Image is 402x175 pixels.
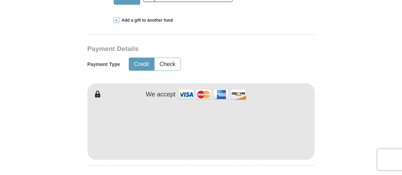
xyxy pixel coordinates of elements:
span: Add a gift to another fund [119,17,173,23]
h5: Payment Type [87,61,120,67]
h3: Payment Details [87,45,266,53]
button: Credit [129,58,154,71]
button: Check [155,58,180,71]
h4: We accept [146,91,176,99]
img: credit cards accepted [177,87,247,102]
